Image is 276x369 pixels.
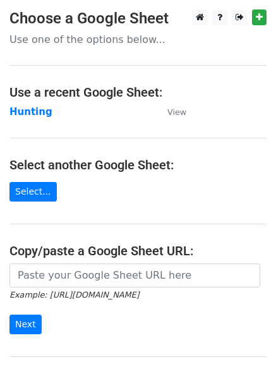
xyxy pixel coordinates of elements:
[9,290,139,299] small: Example: [URL][DOMAIN_NAME]
[9,182,57,202] a: Select...
[9,106,52,118] a: Hunting
[9,157,267,172] h4: Select another Google Sheet:
[9,85,267,100] h4: Use a recent Google Sheet:
[9,263,260,287] input: Paste your Google Sheet URL here
[9,9,267,28] h3: Choose a Google Sheet
[9,315,42,334] input: Next
[155,106,186,118] a: View
[9,33,267,46] p: Use one of the options below...
[167,107,186,117] small: View
[9,243,267,258] h4: Copy/paste a Google Sheet URL:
